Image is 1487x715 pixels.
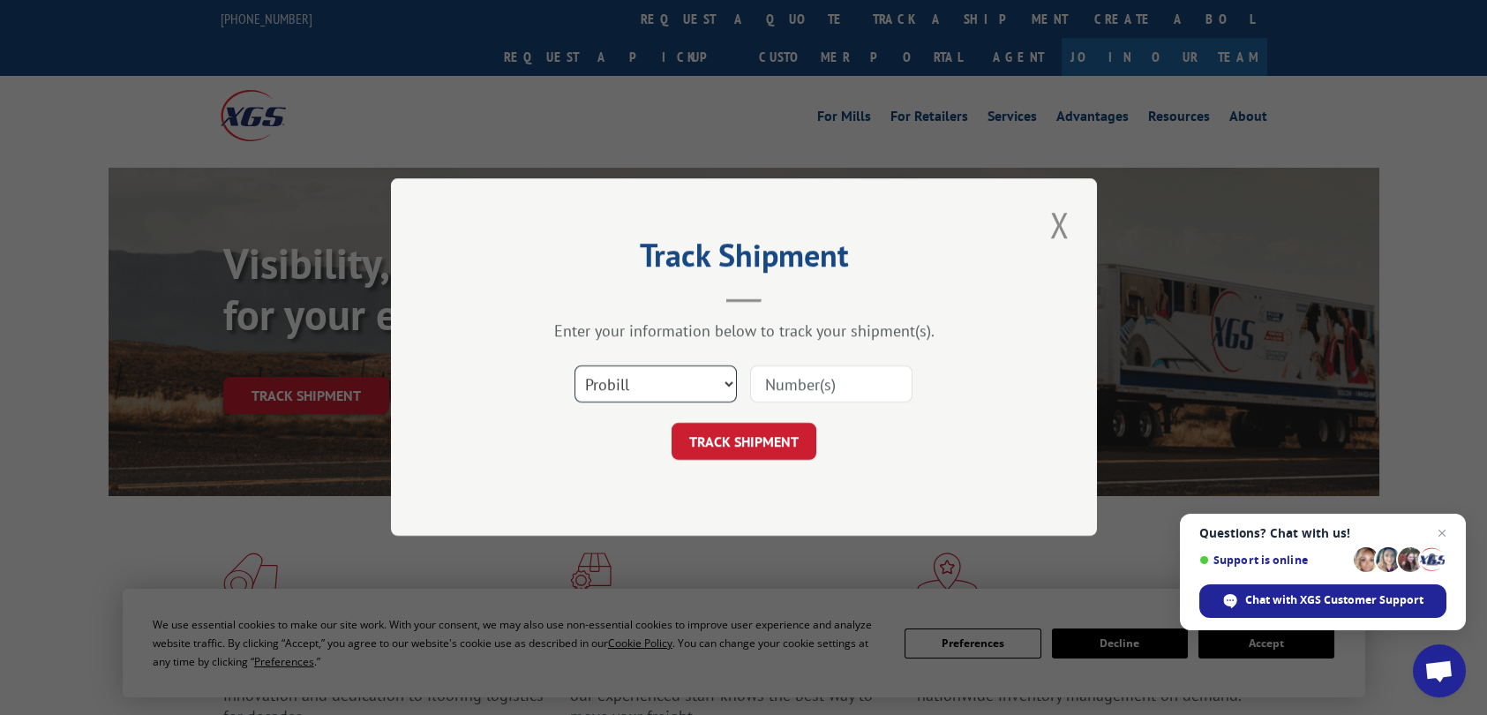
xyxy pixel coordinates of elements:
a: Open chat [1413,644,1466,697]
div: Enter your information below to track your shipment(s). [479,321,1009,342]
input: Number(s) [750,366,912,403]
span: Chat with XGS Customer Support [1245,592,1423,608]
span: Support is online [1199,553,1348,567]
button: Close modal [1045,200,1075,249]
span: Chat with XGS Customer Support [1199,584,1446,618]
span: Questions? Chat with us! [1199,526,1446,540]
button: TRACK SHIPMENT [672,424,816,461]
h2: Track Shipment [479,243,1009,276]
